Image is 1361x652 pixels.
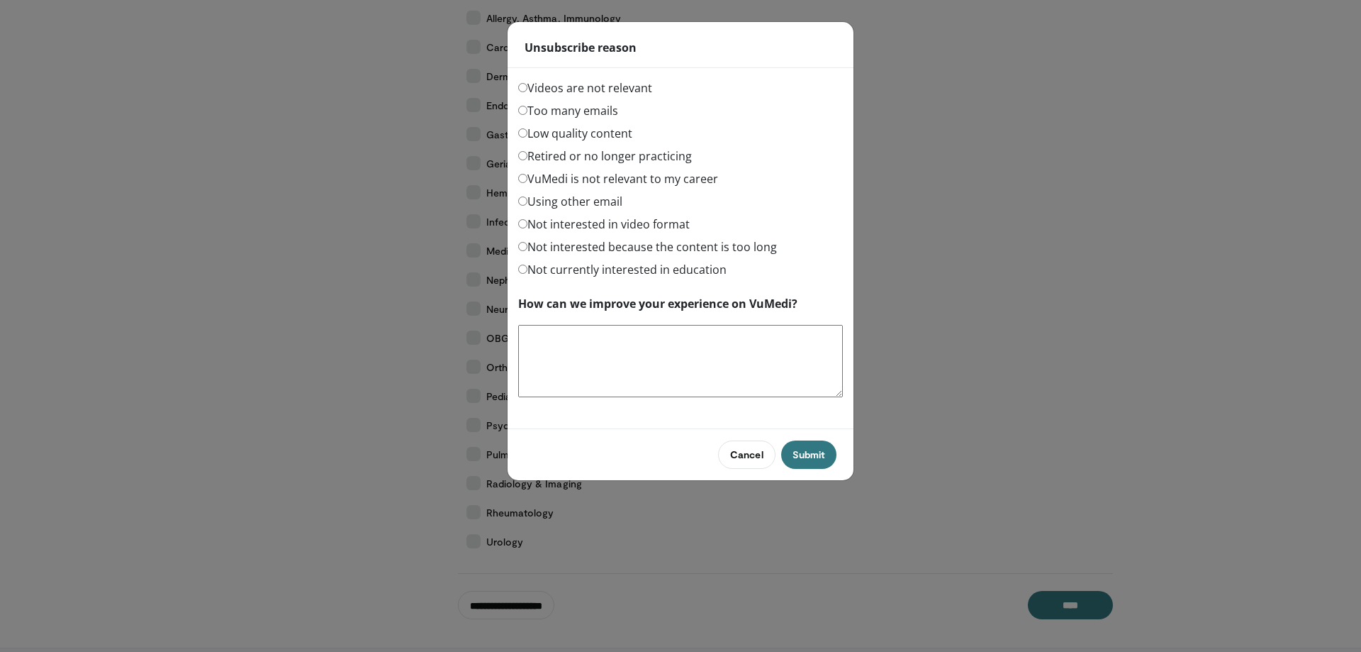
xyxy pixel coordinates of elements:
input: Not interested in video format [518,219,527,228]
input: Too many emails [518,106,527,115]
label: Videos are not relevant [518,79,652,96]
input: Retired or no longer practicing [518,151,527,160]
label: Not interested in video format [518,216,690,233]
label: VuMedi is not relevant to my career [518,170,718,187]
label: Not interested because the content is too long [518,238,777,255]
button: Cancel [718,441,775,469]
strong: Unsubscribe reason [525,39,637,56]
label: How can we improve your experience on VuMedi? [518,295,797,312]
label: Using other email [518,193,622,210]
label: Low quality content [518,125,632,142]
label: Not currently interested in education [518,261,727,278]
input: Not currently interested in education [518,265,527,274]
button: Submit [781,441,836,469]
input: Videos are not relevant [518,83,527,92]
input: VuMedi is not relevant to my career [518,174,527,183]
label: Too many emails [518,102,618,119]
label: Retired or no longer practicing [518,148,692,165]
input: Low quality content [518,128,527,138]
input: Not interested because the content is too long [518,242,527,251]
input: Using other email [518,197,527,206]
